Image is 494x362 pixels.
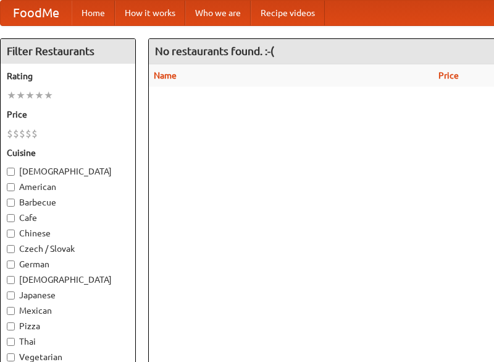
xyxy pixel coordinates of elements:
li: $ [7,127,13,140]
label: Cafe [7,212,129,224]
input: Czech / Slovak [7,245,15,253]
li: $ [31,127,38,140]
input: German [7,261,15,269]
li: ★ [25,88,35,102]
label: Barbecue [7,196,129,209]
a: Name [154,71,177,80]
li: $ [25,127,31,140]
label: Mexican [7,304,129,317]
label: Chinese [7,227,129,239]
label: Japanese [7,289,129,301]
h5: Cuisine [7,147,129,159]
li: ★ [16,88,25,102]
ng-pluralize: No restaurants found. :-( [155,45,274,57]
li: ★ [35,88,44,102]
input: Vegetarian [7,353,15,361]
input: Thai [7,338,15,346]
input: [DEMOGRAPHIC_DATA] [7,276,15,284]
label: Pizza [7,320,129,332]
label: [DEMOGRAPHIC_DATA] [7,274,129,286]
h5: Rating [7,70,129,82]
a: Who we are [185,1,251,25]
input: Chinese [7,230,15,238]
input: Japanese [7,291,15,300]
a: How it works [115,1,185,25]
label: German [7,258,129,270]
a: Home [72,1,115,25]
label: Czech / Slovak [7,243,129,255]
label: [DEMOGRAPHIC_DATA] [7,165,129,178]
input: Mexican [7,307,15,315]
input: Pizza [7,322,15,330]
h4: Filter Restaurants [1,39,135,64]
a: Price [438,71,459,80]
input: Barbecue [7,199,15,207]
a: Recipe videos [251,1,325,25]
label: Thai [7,335,129,348]
li: $ [13,127,19,140]
input: [DEMOGRAPHIC_DATA] [7,168,15,176]
input: American [7,183,15,191]
h5: Price [7,108,129,121]
li: $ [19,127,25,140]
li: ★ [7,88,16,102]
a: FoodMe [1,1,72,25]
label: American [7,181,129,193]
li: ★ [44,88,53,102]
input: Cafe [7,214,15,222]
